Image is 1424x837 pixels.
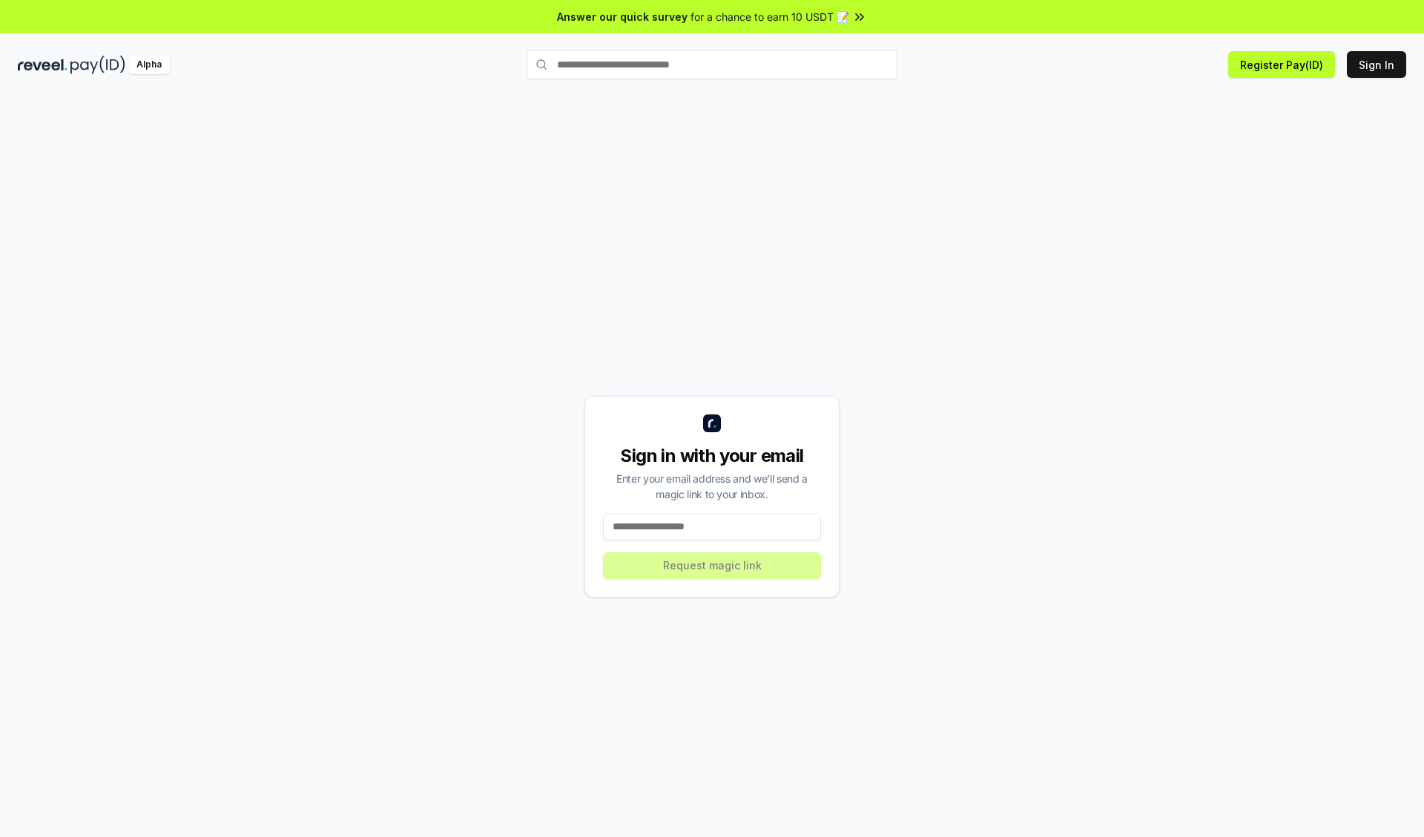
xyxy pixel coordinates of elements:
span: Answer our quick survey [557,9,688,24]
div: Alpha [128,56,170,74]
img: pay_id [70,56,125,74]
div: Sign in with your email [603,444,821,468]
button: Sign In [1347,51,1406,78]
div: Enter your email address and we’ll send a magic link to your inbox. [603,471,821,502]
img: logo_small [703,414,721,432]
img: reveel_dark [18,56,67,74]
button: Register Pay(ID) [1228,51,1335,78]
span: for a chance to earn 10 USDT 📝 [690,9,849,24]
